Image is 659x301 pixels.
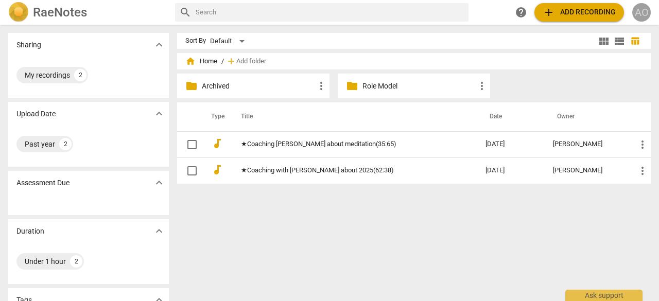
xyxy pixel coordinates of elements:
button: Show more [151,223,167,239]
span: view_list [613,35,626,47]
button: Show more [151,175,167,190]
button: Show more [151,106,167,121]
span: Add folder [236,58,266,65]
button: List view [612,33,627,49]
button: AO [632,3,651,22]
th: Type [203,102,229,131]
span: add [543,6,555,19]
span: audiotrack [211,137,223,150]
div: Past year [25,139,55,149]
span: folder [346,80,358,92]
span: expand_more [153,176,165,189]
span: home [185,56,196,66]
th: Owner [545,102,628,131]
span: table_chart [630,36,640,46]
button: Table view [627,33,643,49]
div: [PERSON_NAME] [553,140,620,148]
span: Add recording [543,6,616,19]
span: more_vert [636,165,649,177]
div: [PERSON_NAME] [553,167,620,174]
span: more_vert [315,80,327,92]
a: LogoRaeNotes [8,2,167,23]
th: Title [229,102,477,131]
span: expand_more [153,225,165,237]
div: 2 [74,69,86,81]
span: expand_more [153,108,165,120]
span: folder [185,80,198,92]
span: view_module [598,35,610,47]
th: Date [477,102,545,131]
span: expand_more [153,39,165,51]
td: [DATE] [477,131,545,157]
h2: RaeNotes [33,5,87,20]
a: ★Coaching [PERSON_NAME] about meditation(35:65) [241,140,448,148]
p: Assessment Due [16,178,70,188]
div: Default [210,33,248,49]
button: Show more [151,37,167,52]
a: ★Coaching with [PERSON_NAME] about 2025(62:38) [241,167,448,174]
div: 2 [59,138,72,150]
span: more_vert [636,138,649,151]
button: Tile view [596,33,612,49]
a: Help [512,3,530,22]
span: Home [185,56,217,66]
p: Role Model [362,81,476,92]
td: [DATE] [477,157,545,184]
span: / [221,58,224,65]
p: Duration [16,226,44,237]
img: Logo [8,2,29,23]
button: Upload [534,3,624,22]
span: help [515,6,527,19]
div: Sort By [185,37,206,45]
input: Search [196,4,464,21]
p: Upload Date [16,109,56,119]
span: add [226,56,236,66]
span: search [179,6,192,19]
div: My recordings [25,70,70,80]
p: Sharing [16,40,41,50]
div: Under 1 hour [25,256,66,267]
span: more_vert [476,80,488,92]
div: Ask support [565,290,643,301]
div: 2 [70,255,82,268]
span: audiotrack [211,164,223,176]
p: Archived [202,81,315,92]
